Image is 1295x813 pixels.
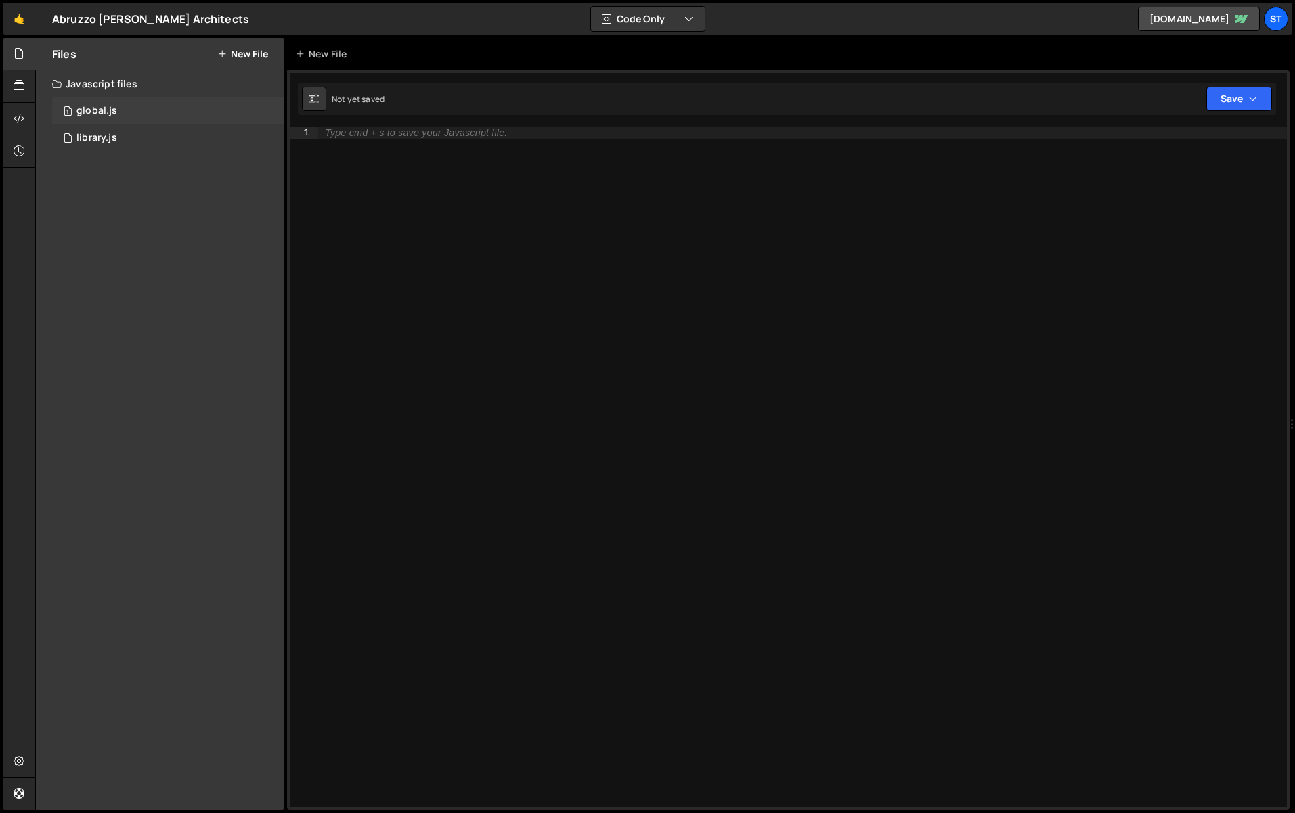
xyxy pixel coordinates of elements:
h2: Files [52,47,76,62]
button: Save [1206,87,1272,111]
div: global.js [76,105,117,117]
div: Type cmd + s to save your Javascript file. [325,128,507,138]
div: New File [295,47,352,61]
div: Javascript files [36,70,284,97]
button: New File [217,49,268,60]
div: 17070/46982.js [52,97,284,124]
button: Code Only [591,7,705,31]
a: ST [1264,7,1288,31]
div: 17070/48289.js [52,124,284,152]
a: [DOMAIN_NAME] [1138,7,1260,31]
div: Abruzzo [PERSON_NAME] Architects [52,11,249,27]
div: library.js [76,132,117,144]
a: 🤙 [3,3,36,35]
div: 1 [290,127,318,139]
div: Not yet saved [332,93,385,105]
span: 1 [64,107,72,118]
